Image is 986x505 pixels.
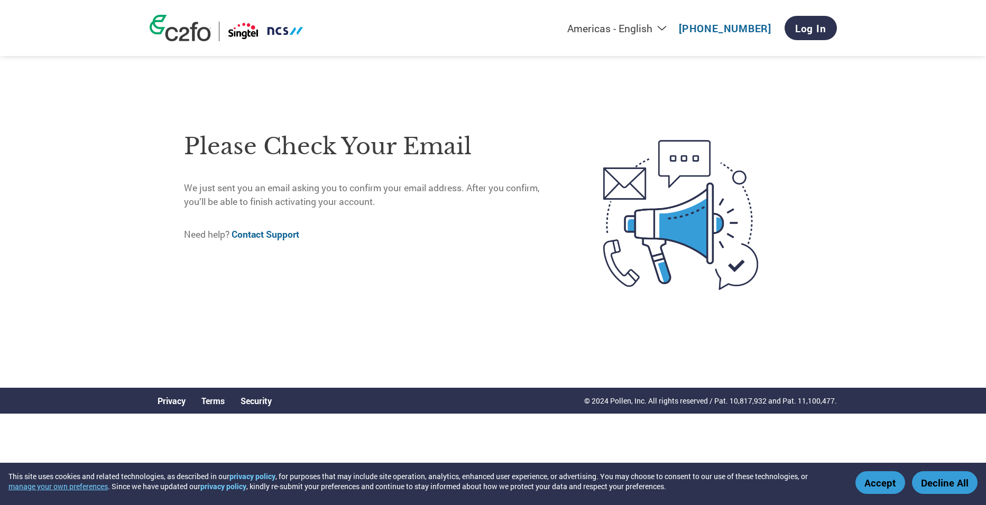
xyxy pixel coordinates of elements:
[855,471,905,494] button: Accept
[184,228,559,241] p: Need help?
[184,129,559,164] h1: Please check your email
[679,22,771,35] a: [PHONE_NUMBER]
[8,471,840,491] div: This site uses cookies and related technologies, as described in our , for purposes that may incl...
[584,395,837,406] p: © 2024 Pollen, Inc. All rights reserved / Pat. 10,817,932 and Pat. 11,100,477.
[184,181,559,209] p: We just sent you an email asking you to confirm your email address. After you confirm, you’ll be ...
[559,121,803,309] img: open-email
[150,15,211,41] img: c2fo logo
[229,471,275,481] a: privacy policy
[232,228,299,240] a: Contact Support
[912,471,978,494] button: Decline All
[785,16,837,40] a: Log In
[241,395,272,406] a: Security
[227,22,304,41] img: Singtel
[200,481,246,491] a: privacy policy
[158,395,186,406] a: Privacy
[201,395,225,406] a: Terms
[8,481,108,491] button: manage your own preferences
